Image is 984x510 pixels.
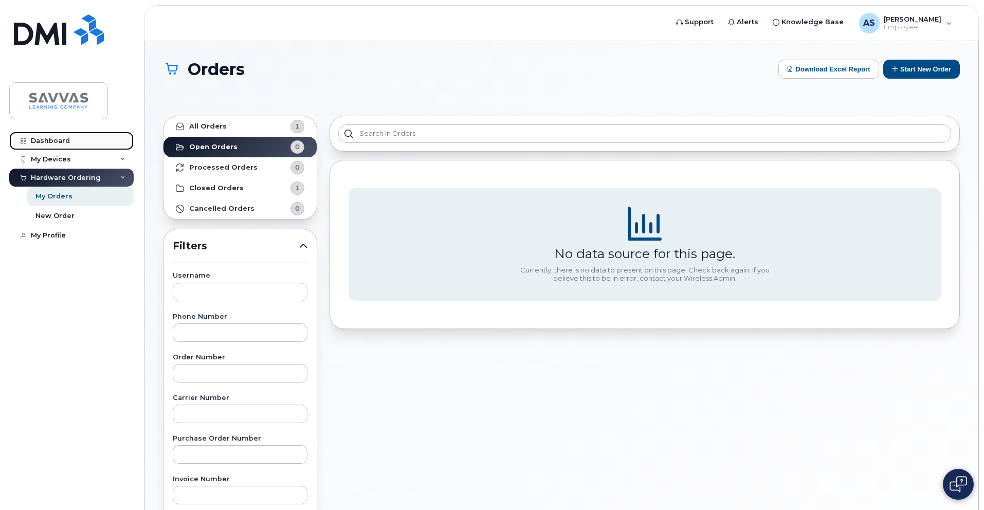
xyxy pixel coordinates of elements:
[189,163,258,172] strong: Processed Orders
[188,60,245,78] span: Orders
[189,122,227,131] strong: All Orders
[295,162,300,172] span: 0
[295,183,300,193] span: 1
[189,184,244,192] strong: Closed Orders
[883,60,960,79] button: Start New Order
[173,435,307,442] label: Purchase Order Number
[295,121,300,131] span: 1
[173,354,307,361] label: Order Number
[163,157,317,178] a: Processed Orders0
[778,60,879,79] button: Download Excel Report
[516,266,773,282] div: Currently, there is no data to present on this page. Check back again. If you believe this to be ...
[950,476,967,493] img: Open chat
[163,178,317,198] a: Closed Orders1
[173,476,307,483] label: Invoice Number
[173,395,307,402] label: Carrier Number
[295,142,300,152] span: 0
[173,314,307,320] label: Phone Number
[189,205,254,213] strong: Cancelled Orders
[189,143,238,151] strong: Open Orders
[173,272,307,279] label: Username
[163,198,317,219] a: Cancelled Orders0
[163,137,317,157] a: Open Orders0
[295,204,300,213] span: 0
[163,116,317,137] a: All Orders1
[554,246,735,261] div: No data source for this page.
[173,239,299,253] span: Filters
[338,124,951,143] input: Search in orders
